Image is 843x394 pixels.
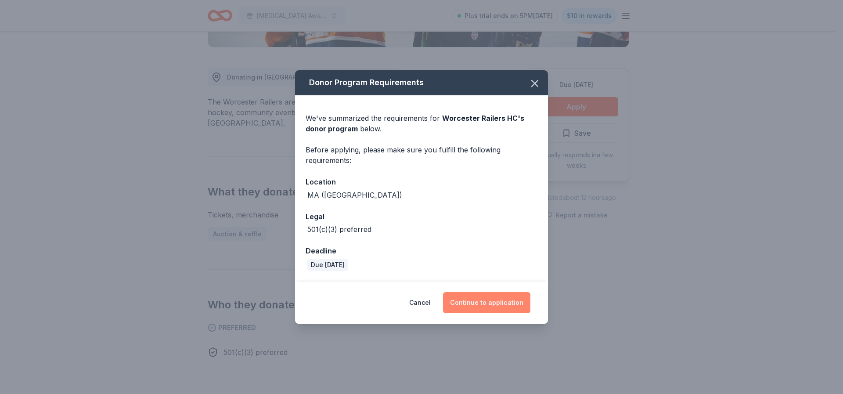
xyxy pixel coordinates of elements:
[307,259,348,271] div: Due [DATE]
[306,145,537,166] div: Before applying, please make sure you fulfill the following requirements:
[307,224,371,235] div: 501(c)(3) preferred
[307,190,402,200] div: MA ([GEOGRAPHIC_DATA])
[306,176,537,188] div: Location
[295,70,548,95] div: Donor Program Requirements
[306,245,537,257] div: Deadline
[306,113,537,134] div: We've summarized the requirements for below.
[306,211,537,222] div: Legal
[443,292,530,313] button: Continue to application
[409,292,431,313] button: Cancel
